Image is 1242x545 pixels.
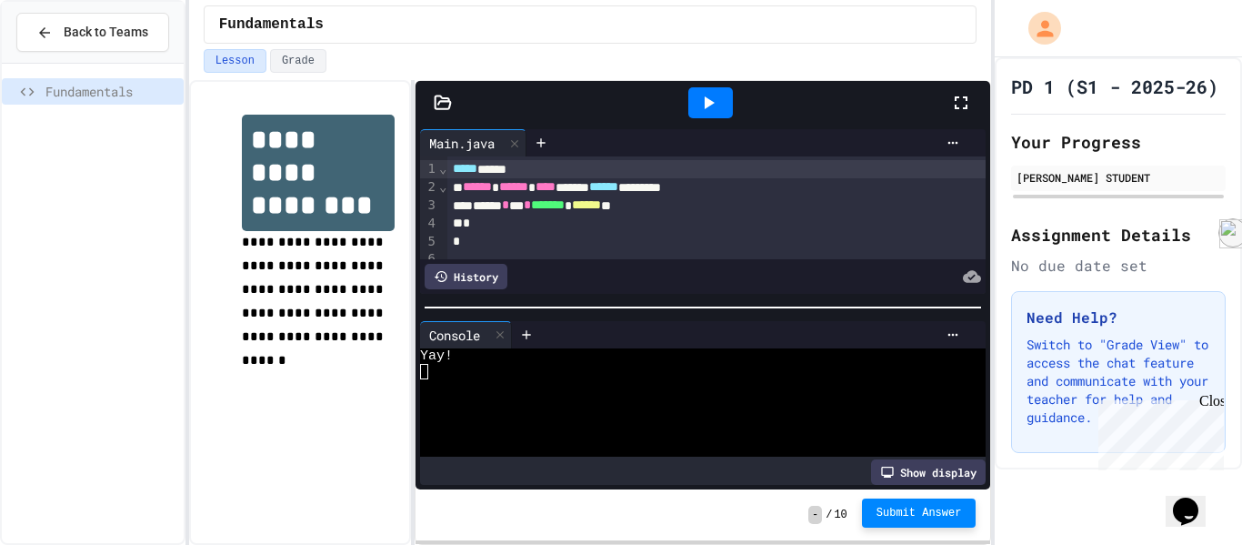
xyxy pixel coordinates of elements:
span: Fundamentals [45,82,176,101]
div: Main.java [420,129,526,156]
span: / [826,508,832,522]
button: Submit Answer [862,499,977,528]
h2: Your Progress [1011,129,1226,155]
div: Console [420,326,489,345]
div: [PERSON_NAME] STUDENT [1017,169,1220,186]
span: Submit Answer [876,506,962,520]
div: Show display [871,459,986,485]
div: 3 [420,197,438,215]
span: ⌄ [438,179,447,194]
button: Lesson [204,49,266,73]
div: 4 [420,215,438,233]
span: Fundamentals [219,14,324,35]
button: Grade [270,49,326,73]
span: Back to Teams [64,23,148,42]
div: 2 [420,178,438,197]
div: 6 [420,250,438,268]
div: Main.java [420,134,504,153]
h2: Assignment Details [1011,222,1226,247]
span: 10 [834,508,846,522]
div: 5 [420,233,438,251]
span: Yay! [420,348,453,364]
button: Back to Teams [16,13,169,52]
span: ⌄ [438,161,447,176]
div: Chat with us now!Close [7,7,125,116]
div: No due date set [1011,255,1226,277]
div: History [425,264,507,289]
div: My Account [1009,7,1066,49]
div: 1 [420,160,438,178]
h3: Need Help? [1027,307,1210,328]
h1: PD 1 (S1 - 2025-26) [1011,74,1218,99]
div: Console [420,321,512,348]
p: Switch to "Grade View" to access the chat feature and communicate with your teacher for help and ... [1027,336,1210,427]
span: - [808,506,822,524]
